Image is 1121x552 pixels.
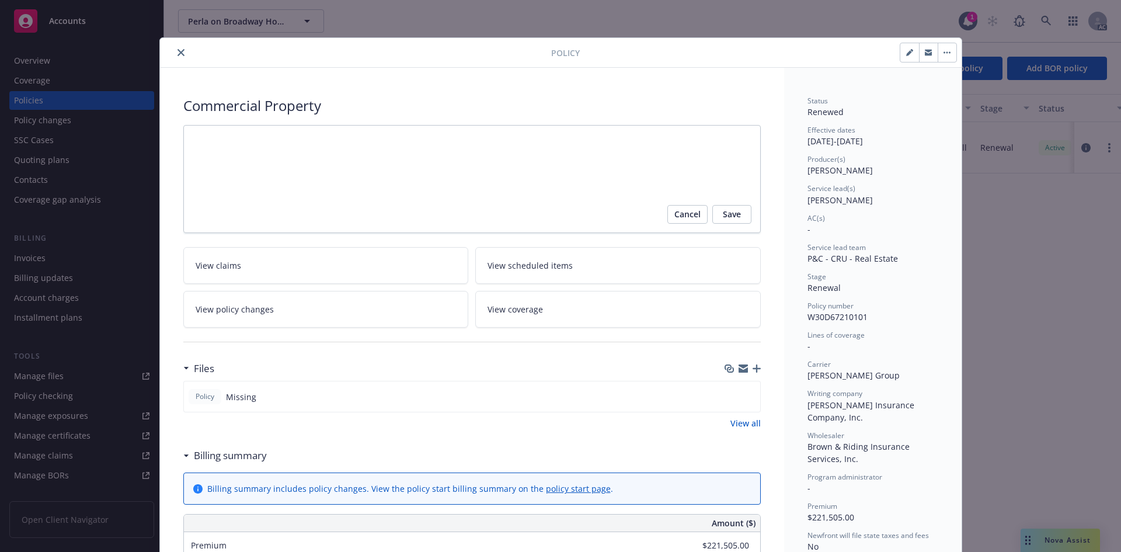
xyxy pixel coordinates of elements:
[226,391,256,403] span: Missing
[183,361,214,376] div: Files
[807,501,837,511] span: Premium
[807,359,831,369] span: Carrier
[196,303,274,315] span: View policy changes
[807,242,866,252] span: Service lead team
[191,540,227,551] span: Premium
[488,259,573,272] span: View scheduled items
[807,96,828,106] span: Status
[807,195,873,206] span: [PERSON_NAME]
[807,282,841,293] span: Renewal
[193,391,217,402] span: Policy
[807,154,845,164] span: Producer(s)
[551,47,580,59] span: Policy
[183,448,267,463] div: Billing summary
[723,205,741,224] span: Save
[674,205,701,224] span: Cancel
[807,253,898,264] span: P&C - CRU - Real Estate
[807,370,900,381] span: [PERSON_NAME] Group
[712,517,756,529] span: Amount ($)
[174,46,188,60] button: close
[807,301,854,311] span: Policy number
[207,482,613,495] div: Billing summary includes policy changes. View the policy start billing summary on the .
[807,330,865,340] span: Lines of coverage
[194,361,214,376] h3: Files
[807,183,855,193] span: Service lead(s)
[712,205,751,224] button: Save
[807,512,854,523] span: $221,505.00
[807,541,819,552] span: No
[807,400,917,423] span: [PERSON_NAME] Insurance Company, Inc.
[807,165,873,176] span: [PERSON_NAME]
[807,441,912,464] span: Brown & Riding Insurance Services, Inc.
[807,106,844,117] span: Renewed
[194,448,267,463] h3: Billing summary
[475,291,761,328] a: View coverage
[807,125,855,135] span: Effective dates
[807,125,938,147] div: [DATE] - [DATE]
[807,388,862,398] span: Writing company
[730,417,761,429] a: View all
[183,96,761,116] div: Commercial Property
[807,224,810,235] span: -
[488,303,543,315] span: View coverage
[807,431,844,440] span: Wholesaler
[807,213,825,223] span: AC(s)
[183,247,469,284] a: View claims
[807,340,938,352] div: -
[183,291,469,328] a: View policy changes
[667,205,708,224] button: Cancel
[807,311,868,322] span: W30D67210101
[807,472,882,482] span: Program administrator
[807,482,810,494] span: -
[196,259,241,272] span: View claims
[807,530,929,540] span: Newfront will file state taxes and fees
[807,272,826,282] span: Stage
[475,247,761,284] a: View scheduled items
[546,483,611,494] a: policy start page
